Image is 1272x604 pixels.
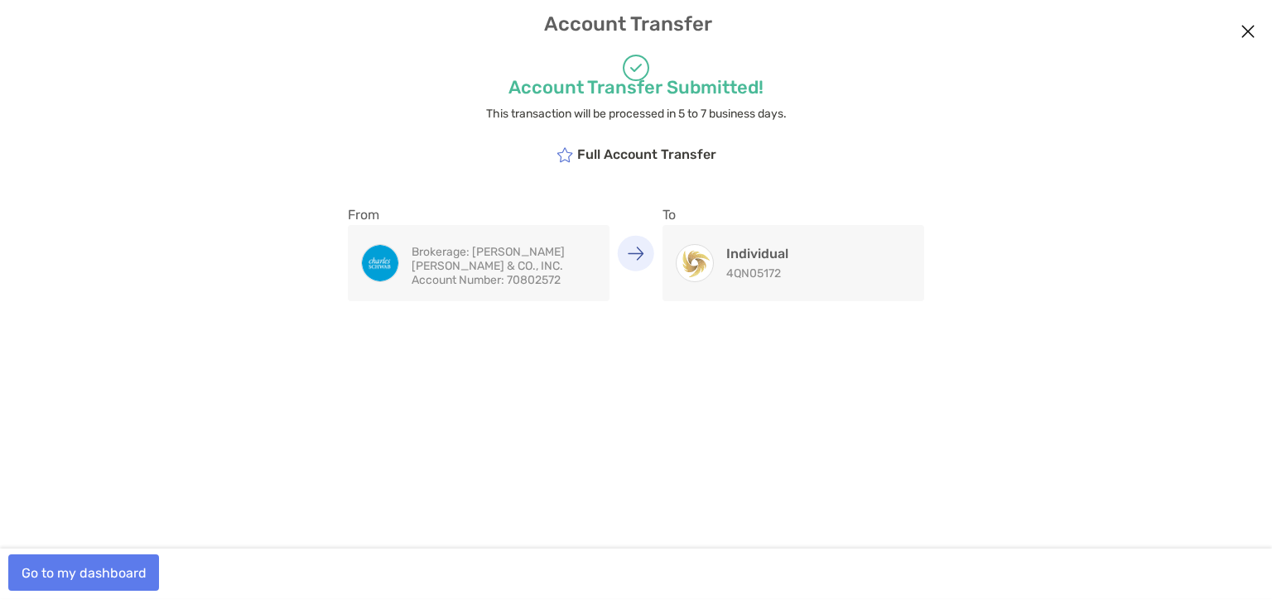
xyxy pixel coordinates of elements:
span: Brokerage: [412,245,470,259]
img: Individual [677,245,713,281]
button: Go to my dashboard [8,554,159,591]
h6: This transaction will be processed in 5 to 7 business days. [248,107,1024,121]
h4: Account Transfer Submitted! [248,76,1024,98]
p: 4QN05172 [726,266,788,280]
p: [PERSON_NAME] [PERSON_NAME] & CO., INC. [412,245,596,273]
h4: Individual [726,246,788,261]
p: From [348,204,609,225]
p: To [662,204,924,225]
img: Icon arrow [628,246,644,260]
button: Close modal [1236,20,1260,45]
h5: Full Account Transfer [556,146,716,163]
h4: Account Transfer [15,12,1258,36]
img: image [362,245,398,281]
span: Account Number: [412,273,504,287]
p: 70802572 [412,273,596,287]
